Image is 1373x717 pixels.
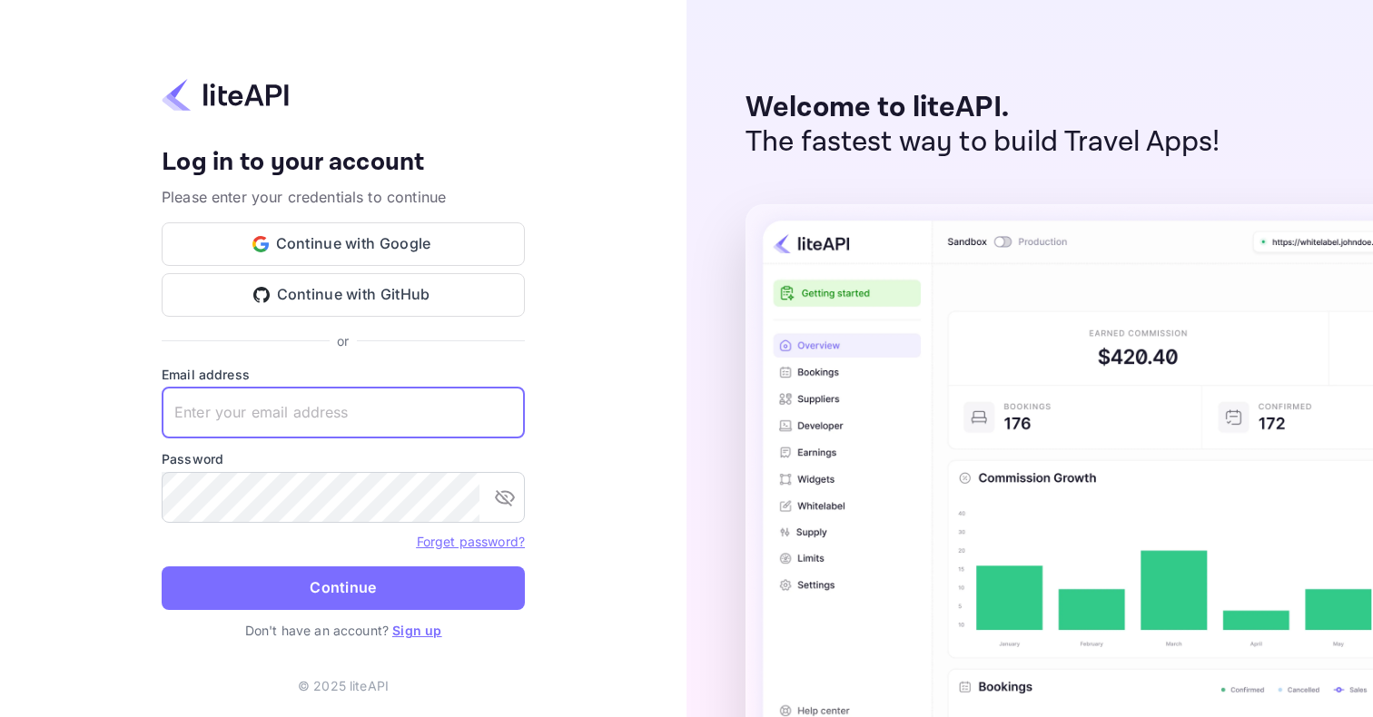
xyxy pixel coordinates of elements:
[162,77,289,113] img: liteapi
[392,623,441,638] a: Sign up
[746,91,1220,125] p: Welcome to liteAPI.
[162,365,525,384] label: Email address
[487,479,523,516] button: toggle password visibility
[298,676,389,695] p: © 2025 liteAPI
[162,186,525,208] p: Please enter your credentials to continue
[162,566,525,610] button: Continue
[162,449,525,468] label: Password
[162,222,525,266] button: Continue with Google
[746,125,1220,160] p: The fastest way to build Travel Apps!
[417,534,525,549] a: Forget password?
[337,331,349,350] p: or
[417,532,525,550] a: Forget password?
[162,147,525,179] h4: Log in to your account
[162,273,525,317] button: Continue with GitHub
[162,388,525,438] input: Enter your email address
[162,621,525,640] p: Don't have an account?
